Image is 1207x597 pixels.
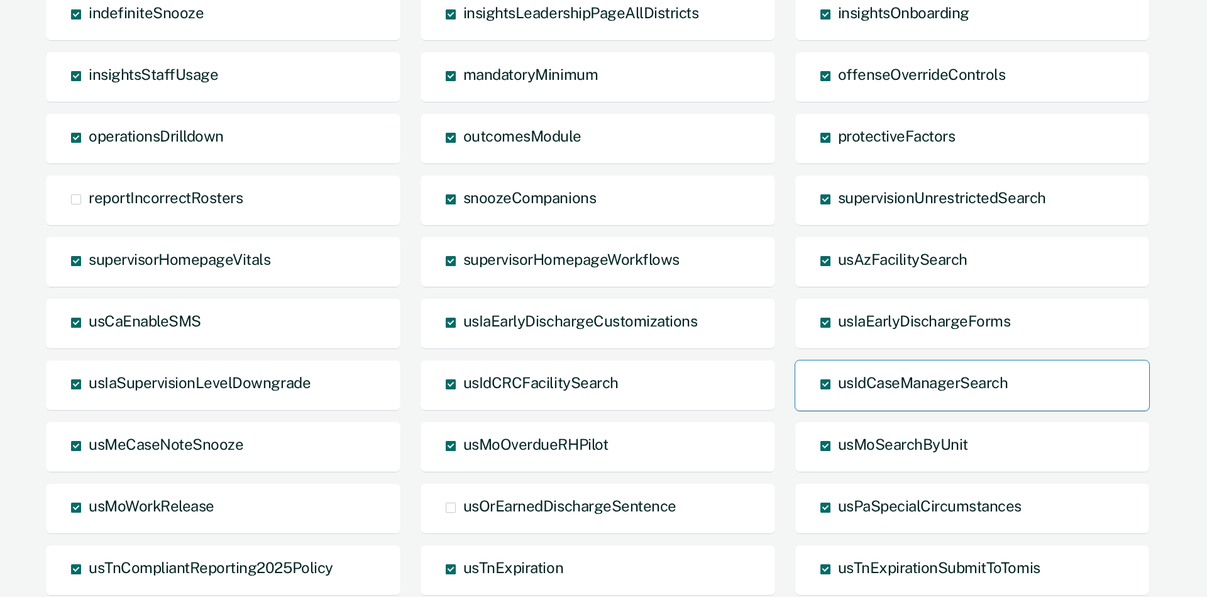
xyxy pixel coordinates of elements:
[89,312,201,330] span: usCaEnableSMS
[463,374,619,391] span: usIdCRCFacilitySearch
[463,189,596,206] span: snoozeCompanions
[838,497,1022,515] span: usPaSpecialCircumstances
[463,65,598,83] span: mandatoryMinimum
[838,65,1006,83] span: offenseOverrideControls
[463,127,581,145] span: outcomesModule
[838,374,1008,391] span: usIdCaseManagerSearch
[89,497,214,515] span: usMoWorkRelease
[463,250,680,268] span: supervisorHomepageWorkflows
[463,559,563,576] span: usTnExpiration
[89,250,270,268] span: supervisorHomepageVitals
[89,559,333,576] span: usTnCompliantReporting2025Policy
[838,127,956,145] span: protectiveFactors
[89,374,311,391] span: usIaSupervisionLevelDowngrade
[463,312,698,330] span: usIaEarlyDischargeCustomizations
[89,189,243,206] span: reportIncorrectRosters
[89,127,224,145] span: operationsDrilldown
[838,435,968,453] span: usMoSearchByUnit
[838,312,1011,330] span: usIaEarlyDischargeForms
[89,4,204,21] span: indefiniteSnooze
[838,4,969,21] span: insightsOnboarding
[89,65,218,83] span: insightsStaffUsage
[838,559,1040,576] span: usTnExpirationSubmitToTomis
[838,189,1046,206] span: supervisionUnrestrictedSearch
[89,435,243,453] span: usMeCaseNoteSnooze
[463,4,699,21] span: insightsLeadershipPageAllDistricts
[463,497,676,515] span: usOrEarnedDischargeSentence
[463,435,608,453] span: usMoOverdueRHPilot
[838,250,967,268] span: usAzFacilitySearch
